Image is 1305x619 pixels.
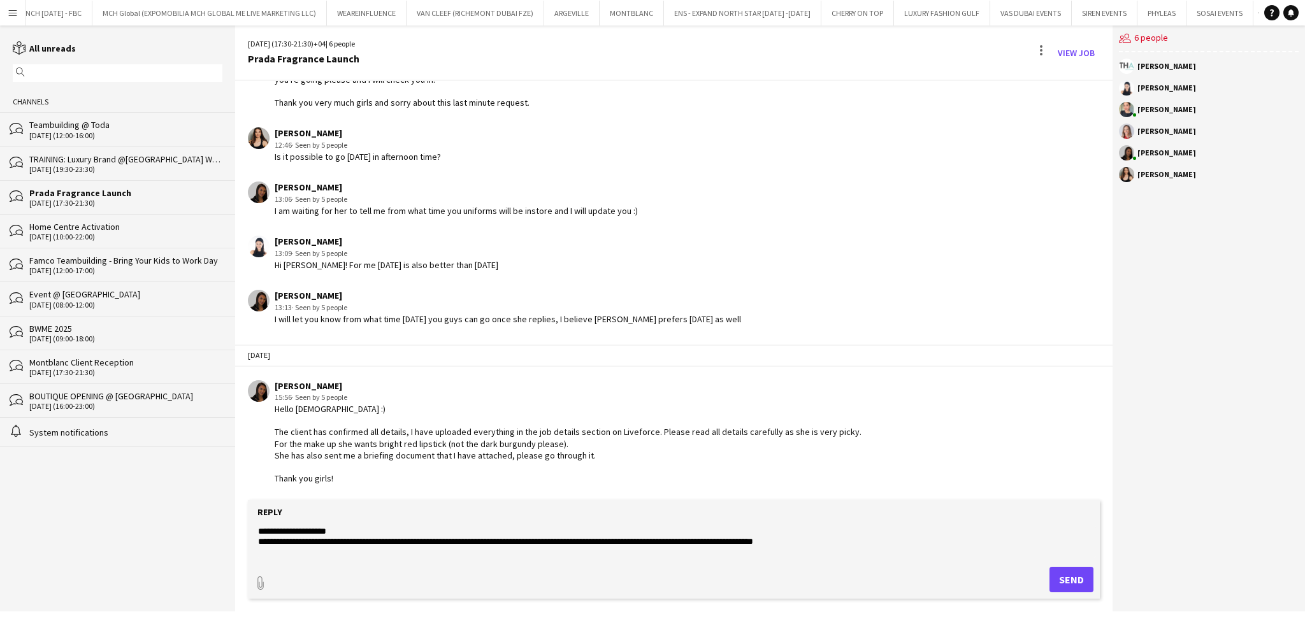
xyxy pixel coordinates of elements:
div: [PERSON_NAME] [275,127,441,139]
div: [DATE] (19:30-23:30) [29,165,222,174]
div: [PERSON_NAME] [275,290,741,301]
button: PHYLEAS [1137,1,1186,25]
div: 12:46 [275,139,441,151]
div: [PERSON_NAME] [1137,84,1196,92]
button: ENS - EXPAND NORTH STAR [DATE] -[DATE] [664,1,821,25]
div: [DATE] (10:00-22:00) [29,232,222,241]
div: Famco Teambuilding - Bring Your Kids to Work Day [29,255,222,266]
div: Hello [DEMOGRAPHIC_DATA] :) The client has confirmed all details, I have uploaded everything in t... [275,403,862,484]
div: 15:56 [275,392,862,403]
div: System notifications [29,427,222,438]
div: Prada Fragrance Launch [248,53,359,64]
button: SIREN EVENTS [1072,1,1137,25]
div: [PERSON_NAME] [275,380,862,392]
div: BOUTIQUE OPENING @ [GEOGRAPHIC_DATA] [29,390,222,402]
div: Hi [PERSON_NAME]! For me [DATE] is also better than [DATE] [275,259,498,271]
div: [PERSON_NAME] [275,181,638,193]
div: [PERSON_NAME] [1137,171,1196,178]
div: [DATE] (17:30-21:30) [29,368,222,377]
div: [PERSON_NAME] [275,236,498,247]
div: BWME 2025 [29,323,222,334]
div: [DATE] (12:00-17:00) [29,266,222,275]
div: 6 people [1119,25,1299,52]
span: · Seen by 5 people [292,140,347,150]
div: Montblanc Client Reception [29,357,222,368]
div: 13:13 [275,302,741,313]
div: Event @ [GEOGRAPHIC_DATA] [29,288,222,300]
div: [DATE] (08:00-12:00) [29,301,222,309]
button: CHERRY ON TOP [821,1,894,25]
button: SOSAI EVENTS [1186,1,1253,25]
a: View Job [1053,43,1100,63]
a: All unreads [13,43,76,54]
div: I am waiting for her to tell me from what time you uniforms will be instore and I will update you :) [275,205,638,217]
div: [PERSON_NAME] [1137,106,1196,113]
div: [DATE] [235,345,1113,366]
label: Reply [257,506,282,518]
button: FRENCH [DATE] - FBC [4,1,92,25]
div: [PERSON_NAME] [1137,62,1196,70]
button: MCH Global (EXPOMOBILIA MCH GLOBAL ME LIVE MARKETING LLC) [92,1,327,25]
button: VAS DUBAI EVENTS [990,1,1072,25]
div: Home Centre Activation [29,221,222,232]
span: · Seen by 5 people [292,248,347,258]
div: Teambuilding @ Toda [29,119,222,131]
button: VAN CLEEF (RICHEMONT DUBAI FZE) [407,1,544,25]
span: · Seen by 5 people [292,392,347,402]
div: [PERSON_NAME] [1137,149,1196,157]
button: ARGEVILLE [544,1,600,25]
span: +04 [314,39,326,48]
div: Prada Fragrance Launch [29,187,222,199]
span: · Seen by 5 people [292,302,347,312]
div: I will let you know from what time [DATE] you guys can go once she replies, I believe [PERSON_NAM... [275,313,741,325]
div: Is it possible to go [DATE] in afternoon time? [275,151,441,162]
div: TRAINING: Luxury Brand @[GEOGRAPHIC_DATA] Watch Week 2025 [29,153,222,165]
div: [DATE] (09:00-18:00) [29,334,222,343]
div: [DATE] (12:00-16:00) [29,131,222,140]
button: WEAREINFLUENCE [327,1,407,25]
div: [DATE] (17:30-21:30) [29,199,222,208]
button: MONTBLANC [600,1,664,25]
div: 13:06 [275,194,638,205]
div: [DATE] (17:30-21:30) | 6 people [248,38,359,50]
button: Send [1049,567,1093,592]
span: · Seen by 5 people [292,194,347,204]
div: [DATE] (16:00-23:00) [29,402,222,411]
button: LUXURY FASHION GULF [894,1,990,25]
div: 13:09 [275,248,498,259]
div: [PERSON_NAME] [1137,127,1196,135]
